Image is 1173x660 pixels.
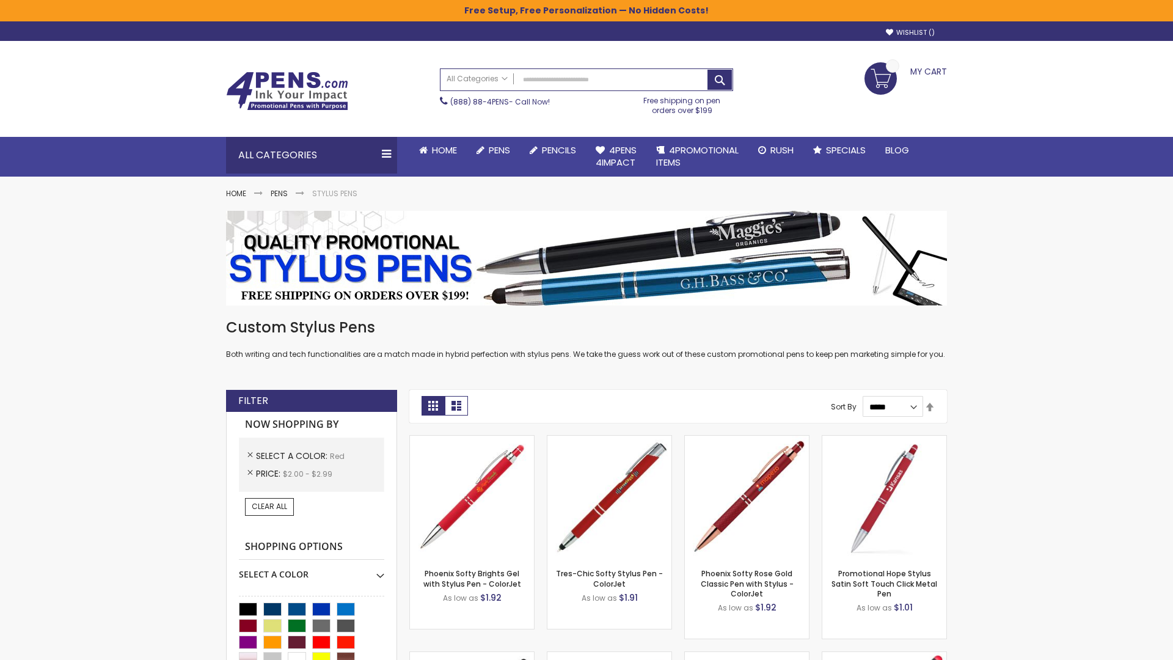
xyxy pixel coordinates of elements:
[582,593,617,603] span: As low as
[596,144,637,169] span: 4Pens 4impact
[226,318,947,360] div: Both writing and tech functionalities are a match made in hybrid perfection with stylus pens. We ...
[312,188,357,199] strong: Stylus Pens
[256,468,283,480] span: Price
[226,188,246,199] a: Home
[440,69,514,89] a: All Categories
[245,498,294,515] a: Clear All
[631,91,734,116] div: Free shipping on pen orders over $199
[409,137,467,164] a: Home
[239,560,384,581] div: Select A Color
[857,603,892,613] span: As low as
[822,435,946,446] a: Promotional Hope Stylus Satin Soft Touch Click Metal Pen-Red
[547,435,671,446] a: Tres-Chic Softy Stylus Pen - ColorJet-Red
[467,137,520,164] a: Pens
[556,568,663,588] a: Tres-Chic Softy Stylus Pen - ColorJet
[283,469,332,479] span: $2.00 - $2.99
[410,435,534,446] a: Phoenix Softy Brights Gel with Stylus Pen - ColorJet-Red
[447,74,508,84] span: All Categories
[748,137,803,164] a: Rush
[831,568,937,598] a: Promotional Hope Stylus Satin Soft Touch Click Metal Pen
[619,592,638,604] span: $1.91
[450,97,550,107] span: - Call Now!
[547,436,671,560] img: Tres-Chic Softy Stylus Pen - ColorJet-Red
[875,137,919,164] a: Blog
[238,394,268,408] strong: Filter
[542,144,576,156] span: Pencils
[239,412,384,438] strong: Now Shopping by
[586,137,646,177] a: 4Pens4impact
[770,144,794,156] span: Rush
[226,211,947,306] img: Stylus Pens
[450,97,509,107] a: (888) 88-4PENS
[886,28,935,37] a: Wishlist
[656,144,739,169] span: 4PROMOTIONAL ITEMS
[685,435,809,446] a: Phoenix Softy Rose Gold Classic Pen with Stylus - ColorJet-Red
[226,137,397,174] div: All Categories
[755,601,777,614] span: $1.92
[256,450,330,462] span: Select A Color
[239,534,384,560] strong: Shopping Options
[432,144,457,156] span: Home
[443,593,478,603] span: As low as
[803,137,875,164] a: Specials
[489,144,510,156] span: Pens
[422,396,445,416] strong: Grid
[894,601,913,614] span: $1.01
[885,144,909,156] span: Blog
[480,592,502,604] span: $1.92
[410,436,534,560] img: Phoenix Softy Brights Gel with Stylus Pen - ColorJet-Red
[423,568,521,588] a: Phoenix Softy Brights Gel with Stylus Pen - ColorJet
[271,188,288,199] a: Pens
[226,71,348,111] img: 4Pens Custom Pens and Promotional Products
[718,603,753,613] span: As low as
[226,318,947,337] h1: Custom Stylus Pens
[252,501,287,512] span: Clear All
[822,436,946,560] img: Promotional Hope Stylus Satin Soft Touch Click Metal Pen-Red
[701,568,794,598] a: Phoenix Softy Rose Gold Classic Pen with Stylus - ColorJet
[685,436,809,560] img: Phoenix Softy Rose Gold Classic Pen with Stylus - ColorJet-Red
[826,144,866,156] span: Specials
[646,137,748,177] a: 4PROMOTIONALITEMS
[330,451,345,461] span: Red
[520,137,586,164] a: Pencils
[831,402,857,412] label: Sort By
